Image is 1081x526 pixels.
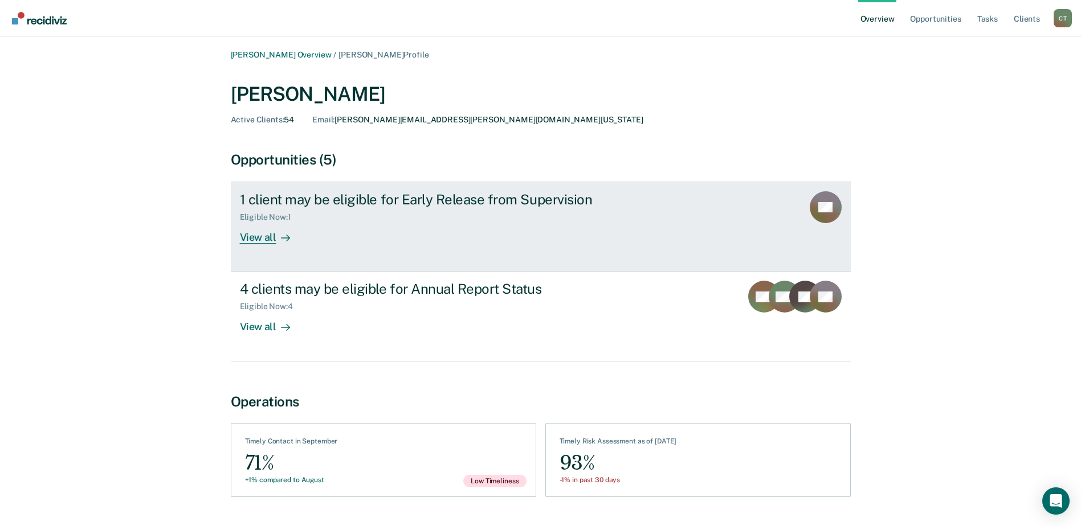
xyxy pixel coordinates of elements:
[245,450,338,476] div: 71%
[1042,487,1070,515] div: Open Intercom Messenger
[331,50,338,59] span: /
[12,12,67,24] img: Recidiviz
[231,182,851,272] a: 1 client may be eligible for Early Release from SupervisionEligible Now:1View all
[231,151,851,168] div: Opportunities (5)
[245,437,338,450] div: Timely Contact in September
[245,476,338,484] div: +1% compared to August
[231,272,851,361] a: 4 clients may be eligible for Annual Report StatusEligible Now:4View all
[240,302,302,311] div: Eligible Now : 4
[240,222,304,244] div: View all
[560,437,677,450] div: Timely Risk Assessment as of [DATE]
[560,476,677,484] div: -1% in past 30 days
[231,50,332,59] a: [PERSON_NAME] Overview
[240,191,640,208] div: 1 client may be eligible for Early Release from Supervision
[1054,9,1072,27] button: Profile dropdown button
[231,83,851,106] div: [PERSON_NAME]
[560,450,677,476] div: 93%
[240,212,300,222] div: Eligible Now : 1
[231,115,284,124] span: Active Clients :
[231,393,851,410] div: Operations
[231,115,295,125] div: 54
[240,281,640,297] div: 4 clients may be eligible for Annual Report Status
[312,115,643,125] div: [PERSON_NAME][EMAIL_ADDRESS][PERSON_NAME][DOMAIN_NAME][US_STATE]
[338,50,429,59] span: [PERSON_NAME] Profile
[240,311,304,334] div: View all
[1054,9,1072,27] div: C T
[312,115,335,124] span: Email :
[463,475,526,487] span: Low Timeliness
